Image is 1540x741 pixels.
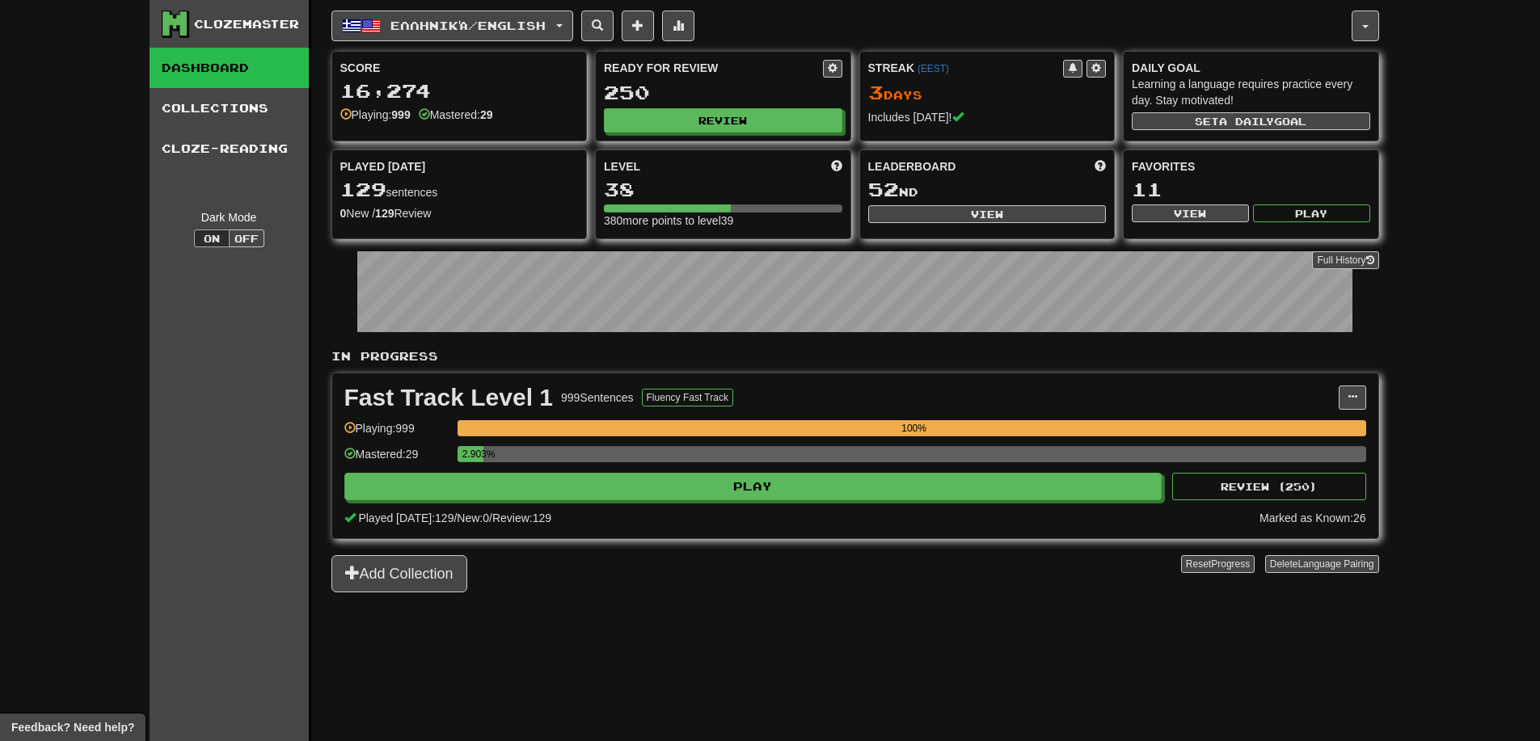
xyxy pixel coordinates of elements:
[1181,555,1255,573] button: ResetProgress
[1219,116,1274,127] span: a daily
[1132,112,1370,130] button: Seta dailygoal
[662,11,694,41] button: More stats
[331,11,573,41] button: Ελληνικά/English
[344,473,1162,500] button: Play
[1095,158,1106,175] span: This week in points, UTC
[604,179,842,200] div: 38
[868,205,1107,223] button: View
[868,82,1107,103] div: Day s
[561,389,634,406] div: 999 Sentences
[150,128,309,169] a: Cloze-Reading
[604,60,823,76] div: Ready for Review
[344,385,554,410] div: Fast Track Level 1
[1132,60,1370,76] div: Daily Goal
[194,16,299,32] div: Clozemaster
[331,348,1379,364] p: In Progress
[868,178,899,200] span: 52
[642,389,733,406] button: Fluency Fast Track
[462,446,483,462] div: 2.903%
[604,82,842,103] div: 250
[1312,251,1378,269] a: Full History
[340,205,579,221] div: New / Review
[868,158,956,175] span: Leaderboard
[419,107,493,123] div: Mastered:
[1172,473,1366,500] button: Review (250)
[344,420,449,447] div: Playing: 999
[1132,204,1249,222] button: View
[1253,204,1370,222] button: Play
[489,512,492,524] span: /
[918,63,949,74] a: (EEST)
[492,512,551,524] span: Review: 129
[390,19,546,32] span: Ελληνικά / English
[11,719,134,735] span: Open feedback widget
[1259,510,1366,526] div: Marked as Known: 26
[1211,558,1250,570] span: Progress
[480,108,493,121] strong: 29
[162,209,297,225] div: Dark Mode
[1297,558,1373,570] span: Language Pairing
[358,512,454,524] span: Played [DATE]: 129
[340,60,579,76] div: Score
[831,158,842,175] span: Score more points to level up
[340,158,426,175] span: Played [DATE]
[331,555,467,592] button: Add Collection
[604,158,640,175] span: Level
[340,178,386,200] span: 129
[375,207,394,220] strong: 129
[229,229,264,247] button: Off
[604,213,842,229] div: 380 more points to level 39
[1265,555,1379,573] button: DeleteLanguage Pairing
[868,60,1064,76] div: Streak
[150,48,309,88] a: Dashboard
[457,512,489,524] span: New: 0
[391,108,410,121] strong: 999
[868,81,884,103] span: 3
[150,88,309,128] a: Collections
[1132,76,1370,108] div: Learning a language requires practice every day. Stay motivated!
[462,420,1366,436] div: 100%
[604,108,842,133] button: Review
[340,179,579,200] div: sentences
[454,512,457,524] span: /
[581,11,614,41] button: Search sentences
[340,81,579,101] div: 16,274
[1132,158,1370,175] div: Favorites
[344,446,449,473] div: Mastered: 29
[868,109,1107,125] div: Includes [DATE]!
[868,179,1107,200] div: nd
[1132,179,1370,200] div: 11
[340,107,411,123] div: Playing:
[622,11,654,41] button: Add sentence to collection
[340,207,347,220] strong: 0
[194,229,230,247] button: On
